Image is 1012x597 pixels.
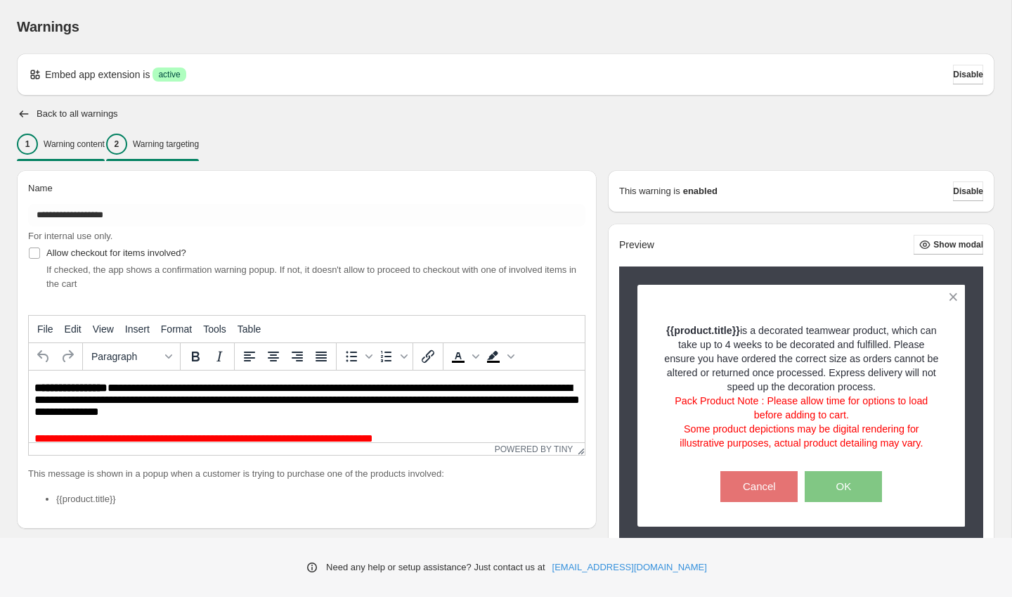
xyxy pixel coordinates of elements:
[953,65,983,84] button: Disable
[619,184,680,198] p: This warning is
[56,345,79,368] button: Redo
[953,69,983,80] span: Disable
[45,68,150,82] p: Embed app extension is
[285,345,309,368] button: Align right
[446,345,481,368] div: Text color
[161,323,192,335] span: Format
[6,11,550,97] body: Rich Text Area. Press ALT-0 for help.
[720,471,798,502] button: Cancel
[416,345,440,368] button: Insert/edit link
[238,345,261,368] button: Align left
[666,325,740,336] strong: {{product.title}}
[203,323,226,335] span: Tools
[32,345,56,368] button: Undo
[675,395,928,421] span: Pack Product Note : Please allow time for options to load before adding to cart.
[46,248,186,258] span: Allow checkout for items involved?
[495,444,573,454] a: Powered by Tiny
[106,134,127,155] div: 2
[207,345,231,368] button: Italic
[17,134,38,155] div: 1
[65,323,82,335] span: Edit
[309,345,333,368] button: Justify
[86,345,177,368] button: Formats
[261,345,285,368] button: Align center
[183,345,207,368] button: Bold
[93,323,114,335] span: View
[28,183,53,193] span: Name
[158,69,180,80] span: active
[953,181,983,201] button: Disable
[91,351,160,362] span: Paragraph
[56,492,585,506] li: {{product.title}}
[573,443,585,455] div: Resize
[17,19,79,34] span: Warnings
[552,560,707,574] a: [EMAIL_ADDRESS][DOMAIN_NAME]
[339,345,375,368] div: Bullet list
[44,139,105,150] p: Warning content
[953,186,983,197] span: Disable
[375,345,410,368] div: Numbered list
[481,345,517,368] div: Background color
[238,323,261,335] span: Table
[680,423,923,449] span: Some product depictions may be digital rendering for illustrative purposes, actual product detail...
[933,239,983,250] span: Show modal
[46,264,576,289] span: If checked, the app shows a confirmation warning popup. If not, it doesn't allow to proceed to ch...
[805,471,882,502] button: OK
[106,129,199,159] button: 2Warning targeting
[619,239,654,251] h2: Preview
[125,323,150,335] span: Insert
[914,235,983,255] button: Show modal
[662,323,941,394] p: is a decorated teamwear product, which can take up to 4 weeks to be decorated and fulfilled. Plea...
[29,371,585,442] iframe: Rich Text Area
[28,231,112,241] span: For internal use only.
[37,108,118,120] h2: Back to all warnings
[683,184,718,198] strong: enabled
[133,139,199,150] p: Warning targeting
[28,467,585,481] p: This message is shown in a popup when a customer is trying to purchase one of the products involved:
[37,323,53,335] span: File
[17,129,105,159] button: 1Warning content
